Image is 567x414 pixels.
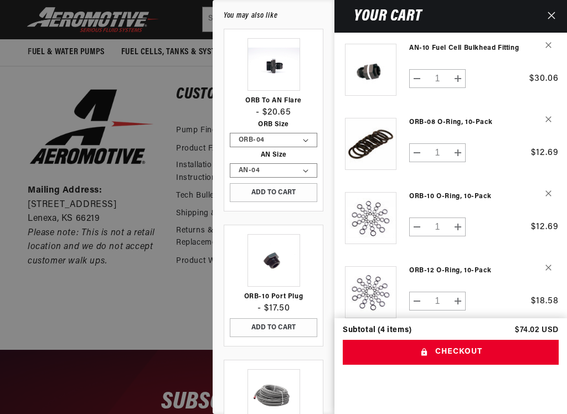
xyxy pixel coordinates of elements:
p: $74.02 USD [515,327,559,334]
iframe: PayPal-paypal [343,379,559,403]
button: Remove ORB-12 O-Ring, 10-Pack [539,258,558,277]
span: $30.06 [529,74,559,83]
input: Quantity for AN-10 Fuel Cell Bulkhead Fitting [425,69,451,88]
a: ORB-08 O-Ring, 10-Pack [409,118,519,127]
a: ORB-12 O-Ring, 10-Pack [409,266,519,275]
a: AN-10 Fuel Cell Bulkhead Fitting [409,44,519,53]
button: Remove ORB-10 O-Ring, 10-Pack [539,184,558,203]
button: Checkout [343,340,559,365]
input: Quantity for ORB-08 O-Ring, 10-Pack [425,143,451,162]
h2: Your cart [343,9,421,23]
input: Quantity for ORB-10 O-Ring, 10-Pack [425,218,451,236]
span: $12.69 [531,222,559,231]
span: $18.58 [531,297,559,306]
a: ORB-10 O-Ring, 10-Pack [409,192,519,201]
span: $12.69 [531,148,559,157]
div: Subtotal (4 items) [343,327,412,334]
button: Remove AN-10 Fuel Cell Bulkhead Fitting [539,35,558,55]
button: Remove ORB-08 O-Ring, 10-Pack [539,110,558,129]
input: Quantity for ORB-12 O-Ring, 10-Pack [425,292,451,310]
